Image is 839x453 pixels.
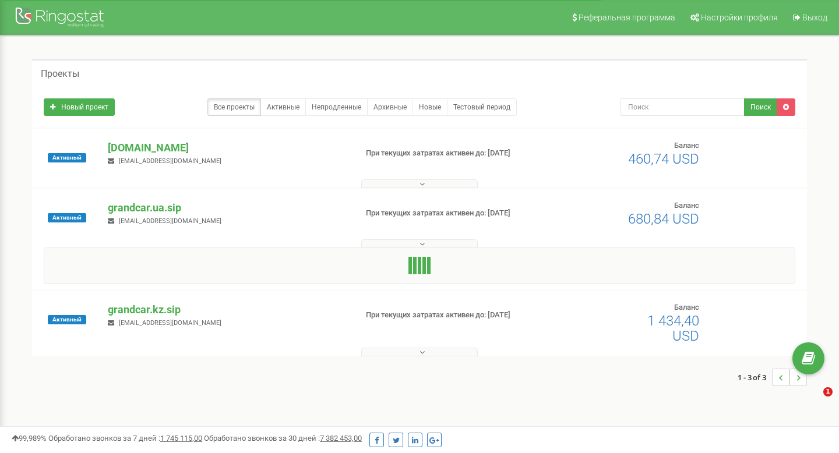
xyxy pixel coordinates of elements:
span: Реферальная программа [579,13,675,22]
span: 1 [823,387,833,397]
a: Все проекты [207,98,261,116]
span: 1 - 3 of 3 [738,369,772,386]
a: Непродленные [305,98,368,116]
span: Выход [802,13,827,22]
span: 460,74 USD [628,151,699,167]
p: grandcar.kz.sip [108,302,347,317]
a: Тестовый период [447,98,517,116]
a: Активные [260,98,306,116]
span: Обработано звонков за 30 дней : [204,434,362,443]
nav: ... [738,357,807,398]
span: [EMAIL_ADDRESS][DOMAIN_NAME] [119,157,221,165]
span: Активный [48,213,86,222]
u: 7 382 453,00 [320,434,362,443]
p: grandcar.ua.sip [108,200,347,215]
span: Активный [48,315,86,324]
a: Новый проект [44,98,115,116]
p: [DOMAIN_NAME] [108,140,347,155]
iframe: Intercom live chat [799,387,827,415]
span: 99,989% [12,434,47,443]
span: 1 434,40 USD [647,313,699,344]
span: Активный [48,153,86,162]
h5: Проекты [41,69,79,79]
span: Баланс [674,201,699,210]
p: При текущих затратах активен до: [DATE] [366,310,541,321]
span: Баланс [674,303,699,312]
span: 680,84 USD [628,211,699,227]
span: Настройки профиля [701,13,778,22]
p: При текущих затратах активен до: [DATE] [366,148,541,159]
span: Обработано звонков за 7 дней : [48,434,202,443]
button: Поиск [744,98,777,116]
input: Поиск [621,98,745,116]
span: [EMAIL_ADDRESS][DOMAIN_NAME] [119,217,221,225]
span: Баланс [674,141,699,150]
u: 1 745 115,00 [160,434,202,443]
span: [EMAIL_ADDRESS][DOMAIN_NAME] [119,319,221,327]
a: Новые [413,98,447,116]
a: Архивные [367,98,413,116]
p: При текущих затратах активен до: [DATE] [366,208,541,219]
